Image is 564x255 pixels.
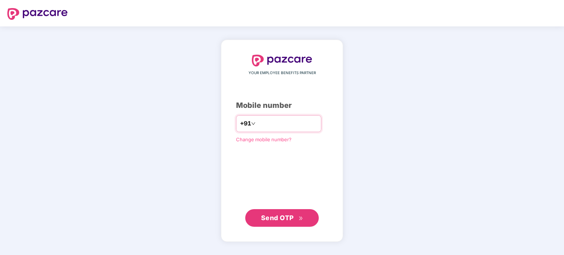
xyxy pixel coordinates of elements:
[7,8,68,20] img: logo
[299,216,303,221] span: double-right
[245,209,319,227] button: Send OTPdouble-right
[249,70,316,76] span: YOUR EMPLOYEE BENEFITS PARTNER
[236,136,292,142] a: Change mobile number?
[251,121,256,126] span: down
[252,55,312,66] img: logo
[240,119,251,128] span: +91
[236,100,328,111] div: Mobile number
[261,214,294,222] span: Send OTP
